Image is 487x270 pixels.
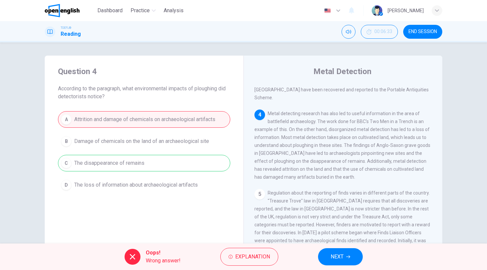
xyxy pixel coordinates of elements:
button: Dashboard [95,5,125,17]
div: Hide [361,25,398,39]
h1: Reading [61,30,81,38]
span: Practice [131,7,150,15]
h4: Question 4 [58,66,230,77]
button: Practice [128,5,158,17]
span: Analysis [164,7,184,15]
span: According to the paragraph, what environmental impacts of ploughing did detectorists notice? [58,85,230,101]
div: 5 [254,189,265,200]
span: TOEFL® [61,25,71,30]
a: OpenEnglish logo [45,4,95,17]
span: Regulation about the reporting of finds varies in different parts of the country. "Treasure Trove... [254,190,431,267]
span: END SESSION [408,29,437,34]
div: Mute [342,25,355,39]
span: Oops! [146,249,181,257]
button: NEXT [318,248,363,265]
button: END SESSION [403,25,442,39]
div: 4 [254,110,265,120]
span: NEXT [331,252,344,261]
img: en [323,8,332,13]
button: Analysis [161,5,186,17]
h4: Metal Detection [313,66,371,77]
span: Wrong answer! [146,257,181,265]
img: OpenEnglish logo [45,4,80,17]
span: 00:06:33 [374,29,392,34]
span: Dashboard [97,7,123,15]
button: 00:06:33 [361,25,398,39]
button: Explanation [220,248,278,266]
img: Profile picture [372,5,382,16]
span: Explanation [235,252,270,261]
span: Metal detecting research has also led to useful information in the area of battlefield archaeolog... [254,111,430,180]
div: [PERSON_NAME] [388,7,424,15]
